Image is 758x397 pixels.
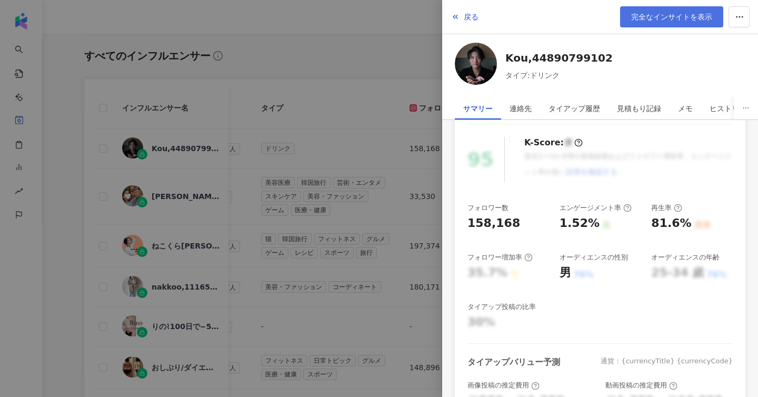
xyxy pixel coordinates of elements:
div: タイアップ履歴 [548,98,600,119]
div: 見積もり記録 [617,98,661,119]
div: 再生率 [651,203,682,213]
div: 通貨：{currencyTitle} {currencyCode} [601,356,733,368]
div: 81.6% [651,215,691,232]
div: オーディエンスの年齢 [651,253,720,262]
span: ellipsis [742,104,750,112]
a: 完全なインサイトを表示 [620,6,723,27]
div: 動画投稿の推定費用 [605,381,677,390]
div: サマリー [463,98,493,119]
div: 連絡先 [510,98,532,119]
button: ellipsis [734,97,758,120]
div: ヒストリー [710,98,746,119]
div: 158,168 [467,215,520,232]
div: タイアップバリュー予測 [467,356,560,368]
div: 画像投稿の推定費用 [467,381,540,390]
div: オーディエンスの性別 [560,253,628,262]
span: 完全なインサイトを表示 [631,13,712,21]
a: KOL Avatar [455,43,497,88]
div: メモ [678,98,693,119]
div: タイアップ投稿の比率 [467,302,536,312]
div: フォロワー増加率 [467,253,533,262]
div: フォロワー数 [467,203,508,213]
div: K-Score : [524,137,583,148]
div: 1.52% [560,215,600,232]
button: 戻る [451,6,479,27]
span: 戻る [464,13,478,21]
div: 男 [560,265,571,281]
span: タイプ:ドリンク [505,70,613,81]
img: KOL Avatar [455,43,497,85]
a: Kou,44890799102 [505,51,613,65]
div: エンゲージメント率 [560,203,632,213]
